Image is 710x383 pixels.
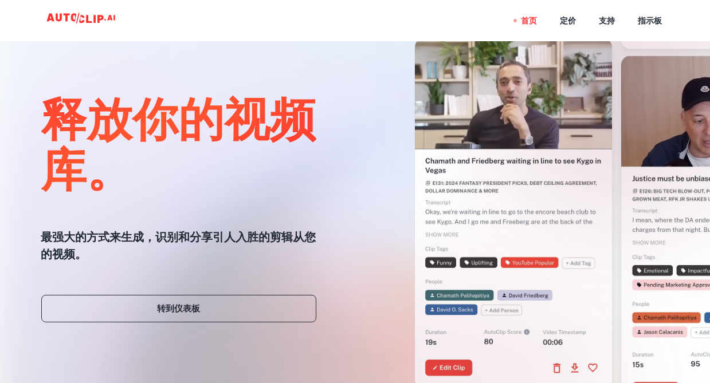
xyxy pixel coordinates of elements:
[41,92,316,193] font: 释放你的视频库。
[638,14,662,27] font: 指示板
[560,14,576,27] font: 定价
[521,14,538,27] font: 首页
[599,14,615,27] font: 支持
[41,228,316,263] font: 最强大的方式来生成，识别和分享引人入胜的剪辑从您的视频。
[41,295,316,322] a: 转到仪表板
